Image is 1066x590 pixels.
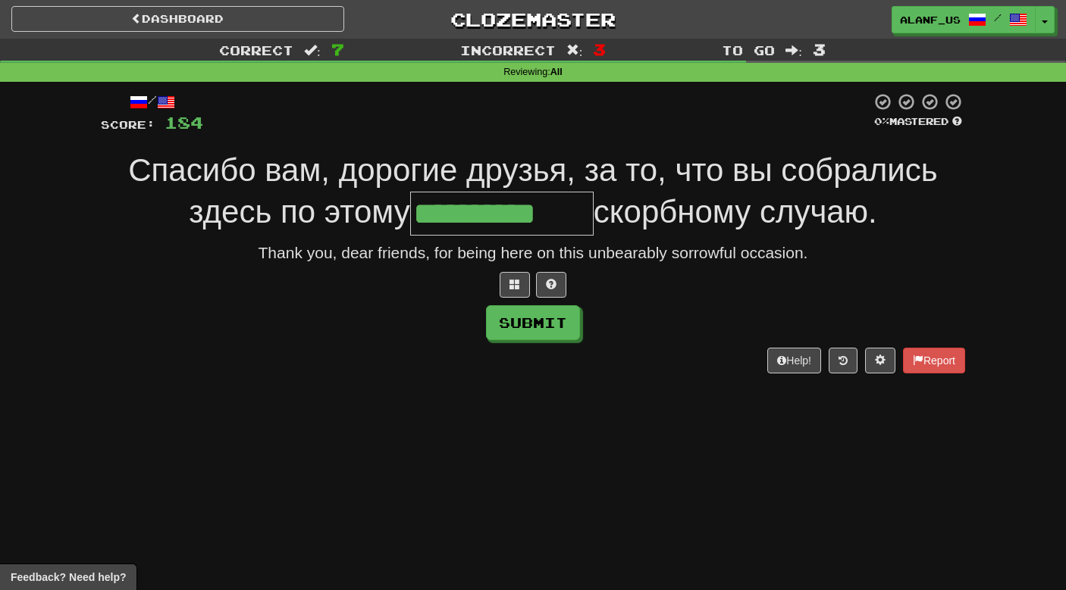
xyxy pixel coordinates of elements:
span: Score: [101,118,155,131]
span: 3 [593,40,606,58]
span: Incorrect [460,42,556,58]
div: Mastered [871,115,965,129]
span: / [994,12,1002,23]
a: alanf_us / [892,6,1036,33]
div: Thank you, dear friends, for being here on this unbearably sorrowful occasion. [101,242,965,264]
span: Correct [219,42,293,58]
span: : [566,44,583,57]
span: 0 % [874,115,889,127]
button: Single letter hint - you only get 1 per sentence and score half the points! alt+h [536,272,566,298]
span: alanf_us [900,13,961,27]
span: 7 [331,40,344,58]
span: : [785,44,802,57]
a: Clozemaster [367,6,700,33]
span: : [304,44,321,57]
span: Спасибо вам, дорогие друзья, за то, что вы собрались здесь по этому [128,152,937,229]
button: Report [903,348,965,373]
strong: All [550,67,563,77]
button: Round history (alt+y) [829,348,858,373]
button: Submit [486,305,580,340]
button: Switch sentence to multiple choice alt+p [500,272,530,298]
span: 184 [165,113,203,132]
span: 3 [813,40,826,58]
span: скорбному случаю. [594,194,877,229]
a: Dashboard [11,6,344,32]
div: / [101,92,203,111]
button: Help! [767,348,821,373]
span: Open feedback widget [11,570,126,585]
span: To go [722,42,775,58]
